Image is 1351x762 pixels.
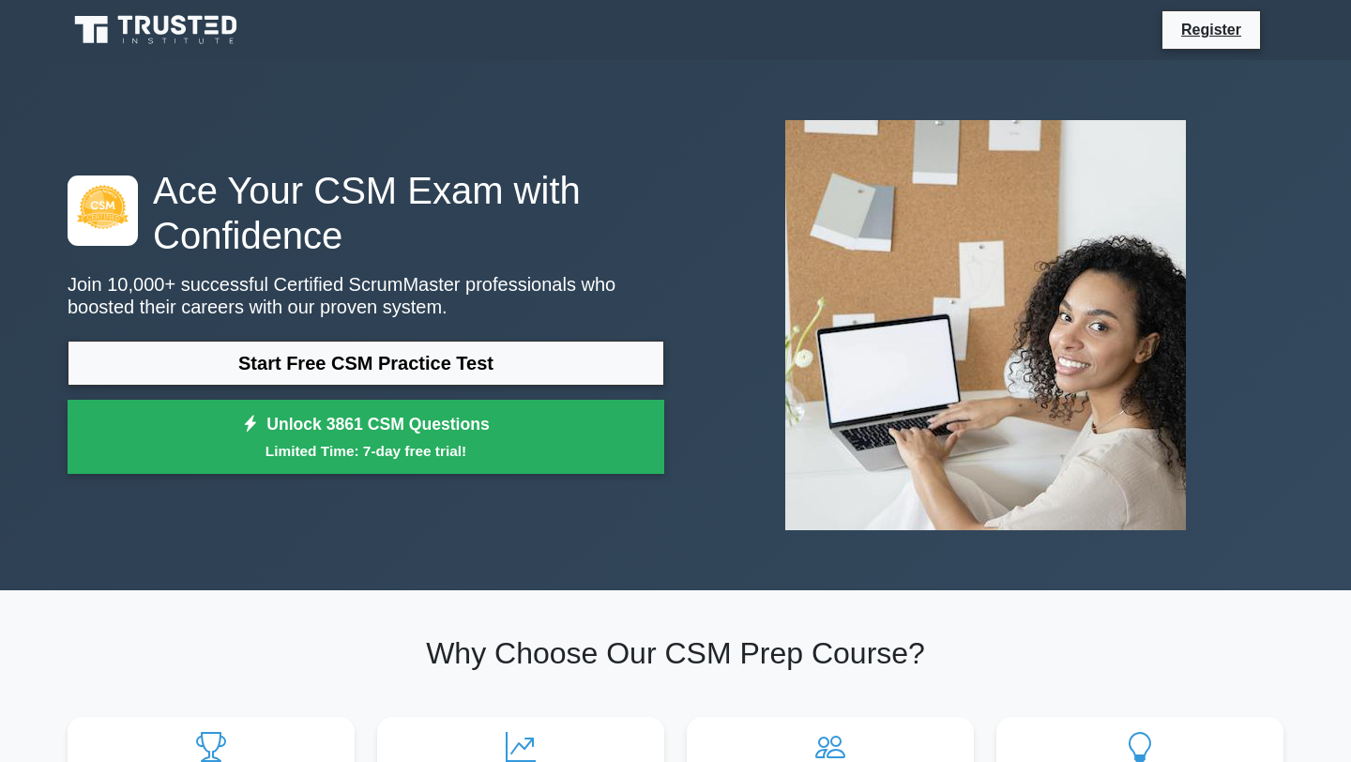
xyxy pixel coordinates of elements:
a: Start Free CSM Practice Test [68,341,664,386]
h2: Why Choose Our CSM Prep Course? [68,635,1283,671]
a: Register [1170,18,1252,41]
a: Unlock 3861 CSM QuestionsLimited Time: 7-day free trial! [68,400,664,475]
small: Limited Time: 7-day free trial! [91,440,641,462]
p: Join 10,000+ successful Certified ScrumMaster professionals who boosted their careers with our pr... [68,273,664,318]
h1: Ace Your CSM Exam with Confidence [68,168,664,258]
